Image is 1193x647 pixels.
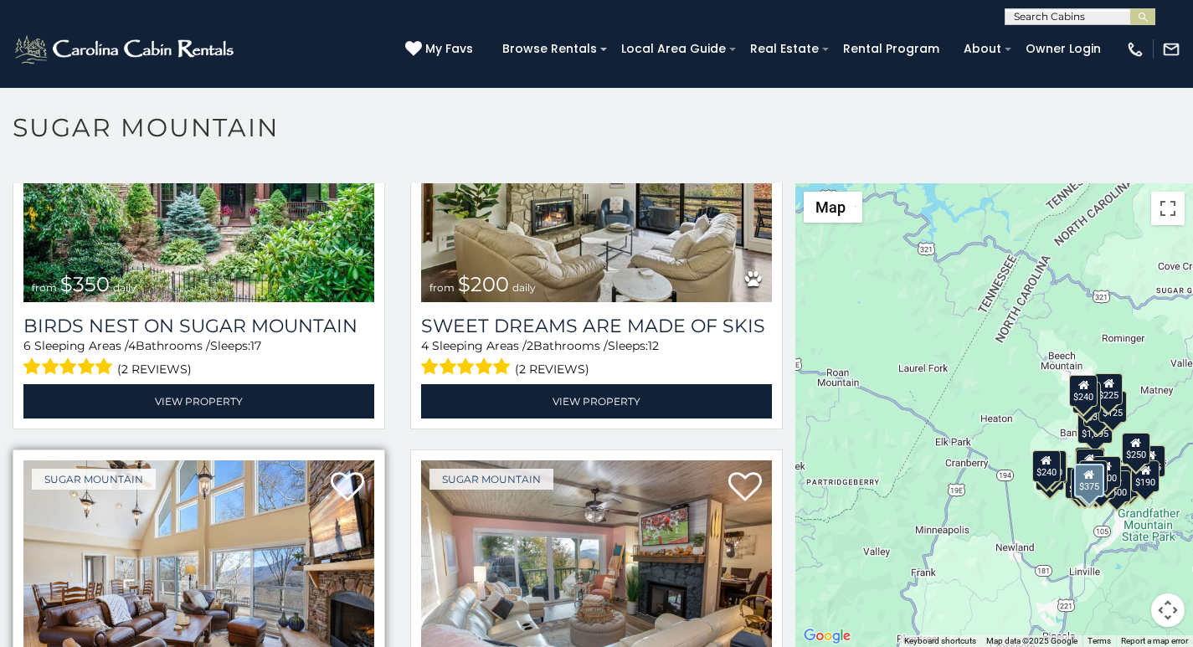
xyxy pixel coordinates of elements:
[429,281,455,294] span: from
[1094,373,1123,405] div: $225
[421,67,772,302] a: Sweet Dreams Are Made Of Skis from $200 daily
[1069,375,1098,407] div: $240
[421,384,772,418] a: View Property
[128,338,136,353] span: 4
[1136,445,1165,477] div: $155
[1073,464,1103,497] div: $375
[1110,465,1139,497] div: $195
[1088,636,1111,645] a: Terms
[23,315,374,337] a: Birds Nest On Sugar Mountain
[23,384,374,418] a: View Property
[815,198,846,216] span: Map
[800,625,855,647] img: Google
[405,40,477,59] a: My Favs
[250,338,261,353] span: 17
[1121,636,1188,645] a: Report a map error
[1151,593,1185,627] button: Map camera controls
[1071,468,1099,500] div: $155
[32,469,156,490] a: Sugar Mountain
[1075,449,1103,480] div: $300
[13,33,239,66] img: White-1-2.png
[1162,40,1180,59] img: mail-regular-white.png
[804,192,862,223] button: Change map style
[23,337,374,380] div: Sleeping Areas / Bathrooms / Sleeps:
[1017,36,1109,62] a: Owner Login
[1092,456,1120,488] div: $200
[904,635,976,647] button: Keyboard shortcuts
[60,272,110,296] span: $350
[1077,412,1112,444] div: $1,095
[23,67,374,302] a: Birds Nest On Sugar Mountain from $350 daily
[1121,433,1149,465] div: $250
[458,272,509,296] span: $200
[331,470,364,506] a: Add to favorites
[32,281,57,294] span: from
[425,40,473,58] span: My Favs
[512,281,536,294] span: daily
[421,67,772,302] img: Sweet Dreams Are Made Of Skis
[1031,450,1060,482] div: $240
[23,338,31,353] span: 6
[728,470,762,506] a: Add to favorites
[1126,40,1144,59] img: phone-regular-white.png
[1078,460,1107,492] div: $195
[429,469,553,490] a: Sugar Mountain
[613,36,734,62] a: Local Area Guide
[1038,452,1067,484] div: $225
[113,281,136,294] span: daily
[648,338,659,353] span: 12
[986,636,1077,645] span: Map data ©2025 Google
[23,67,374,302] img: Birds Nest On Sugar Mountain
[421,338,429,353] span: 4
[1037,450,1066,482] div: $210
[421,315,772,337] a: Sweet Dreams Are Made Of Skis
[527,338,533,353] span: 2
[494,36,605,62] a: Browse Rentals
[1072,382,1100,413] div: $170
[421,337,772,380] div: Sleeping Areas / Bathrooms / Sleeps:
[1074,447,1103,479] div: $190
[515,358,589,380] span: (2 reviews)
[117,358,192,380] span: (2 reviews)
[955,36,1010,62] a: About
[1131,460,1160,492] div: $190
[800,625,855,647] a: Open this area in Google Maps (opens a new window)
[742,36,827,62] a: Real Estate
[1151,192,1185,225] button: Toggle fullscreen view
[1098,391,1126,423] div: $125
[835,36,948,62] a: Rental Program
